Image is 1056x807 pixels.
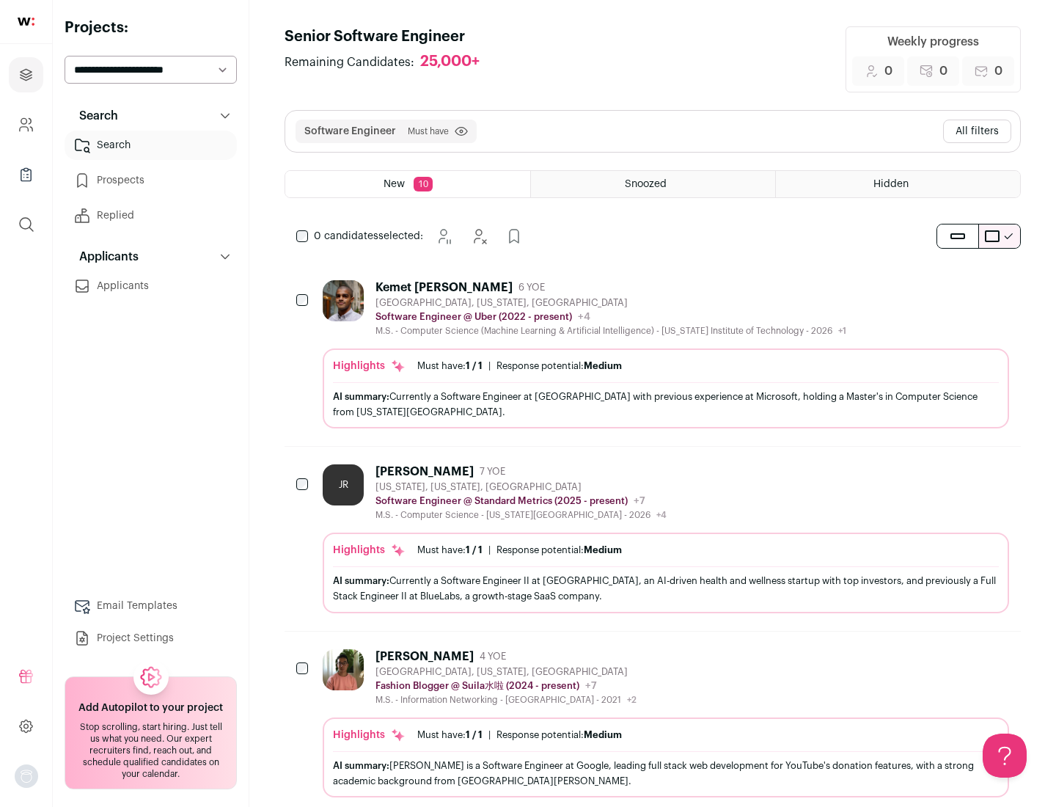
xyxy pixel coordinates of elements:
[578,312,590,322] span: +4
[323,280,364,321] img: 927442a7649886f10e33b6150e11c56b26abb7af887a5a1dd4d66526963a6550.jpg
[78,701,223,715] h2: Add Autopilot to your project
[375,280,513,295] div: Kemet [PERSON_NAME]
[285,26,494,47] h1: Senior Software Engineer
[656,511,667,519] span: +4
[417,544,622,556] ul: |
[375,649,474,664] div: [PERSON_NAME]
[15,764,38,788] img: nopic.png
[65,591,237,621] a: Email Templates
[499,222,529,251] button: Add to Prospects
[496,360,622,372] div: Response potential:
[333,728,406,742] div: Highlights
[480,651,506,662] span: 4 YOE
[375,464,474,479] div: [PERSON_NAME]
[65,201,237,230] a: Replied
[943,120,1011,143] button: All filters
[333,359,406,373] div: Highlights
[9,107,43,142] a: Company and ATS Settings
[417,360,622,372] ul: |
[375,694,637,706] div: M.S. - Information Networking - [GEOGRAPHIC_DATA] - 2021
[983,734,1027,778] iframe: Help Scout Beacon - Open
[375,311,572,323] p: Software Engineer @ Uber (2022 - present)
[838,326,846,335] span: +1
[375,495,628,507] p: Software Engineer @ Standard Metrics (2025 - present)
[873,179,909,189] span: Hidden
[375,325,846,337] div: M.S. - Computer Science (Machine Learning & Artificial Intelligence) - [US_STATE] Institute of Te...
[333,758,999,789] div: [PERSON_NAME] is a Software Engineer at Google, leading full stack web development for YouTube's ...
[314,231,378,241] span: 0 candidates
[333,576,389,585] span: AI summary:
[333,543,406,558] div: Highlights
[333,392,389,401] span: AI summary:
[65,271,237,301] a: Applicants
[518,282,545,293] span: 6 YOE
[496,544,622,556] div: Response potential:
[304,124,396,139] button: Software Engineer
[323,464,364,505] div: JR
[65,242,237,271] button: Applicants
[65,18,237,38] h2: Projects:
[627,695,637,704] span: +2
[466,545,483,555] span: 1 / 1
[884,62,892,80] span: 0
[333,573,999,604] div: Currently a Software Engineer II at [GEOGRAPHIC_DATA], an AI-driven health and wellness startup w...
[375,680,579,692] p: Fashion Blogger @ Suila水啦 (2024 - present)
[887,33,979,51] div: Weekly progress
[417,729,622,741] ul: |
[384,179,405,189] span: New
[15,764,38,788] button: Open dropdown
[417,544,483,556] div: Must have:
[375,509,667,521] div: M.S. - Computer Science - [US_STATE][GEOGRAPHIC_DATA] - 2026
[420,53,480,71] div: 25,000+
[375,666,637,678] div: [GEOGRAPHIC_DATA], [US_STATE], [GEOGRAPHIC_DATA]
[70,248,139,266] p: Applicants
[584,730,622,740] span: Medium
[18,18,34,26] img: wellfound-shorthand-0d5821cbd27db2630d0214b213865d53afaa358527fdda9d0ea32b1df1b89c2c.svg
[429,222,458,251] button: Snooze
[333,389,999,420] div: Currently a Software Engineer at [GEOGRAPHIC_DATA] with previous experience at Microsoft, holding...
[9,157,43,192] a: Company Lists
[323,649,1009,797] a: [PERSON_NAME] 4 YOE [GEOGRAPHIC_DATA], [US_STATE], [GEOGRAPHIC_DATA] Fashion Blogger @ Suila水啦 (2...
[466,730,483,740] span: 1 / 1
[625,179,667,189] span: Snoozed
[65,166,237,195] a: Prospects
[531,171,775,197] a: Snoozed
[65,131,237,160] a: Search
[408,125,449,137] span: Must have
[464,222,494,251] button: Hide
[417,360,483,372] div: Must have:
[417,729,483,741] div: Must have:
[584,361,622,370] span: Medium
[285,54,414,71] span: Remaining Candidates:
[314,229,423,244] span: selected:
[634,496,645,506] span: +7
[375,481,667,493] div: [US_STATE], [US_STATE], [GEOGRAPHIC_DATA]
[65,101,237,131] button: Search
[9,57,43,92] a: Projects
[333,761,389,770] span: AI summary:
[375,297,846,309] div: [GEOGRAPHIC_DATA], [US_STATE], [GEOGRAPHIC_DATA]
[585,681,597,691] span: +7
[74,721,227,780] div: Stop scrolling, start hiring. Just tell us what you need. Our expert recruiters find, reach out, ...
[584,545,622,555] span: Medium
[323,649,364,690] img: ebffc8b94a612106133ad1a79c5dcc917f1f343d62299c503ebb759c428adb03.jpg
[466,361,483,370] span: 1 / 1
[414,177,433,191] span: 10
[496,729,622,741] div: Response potential:
[323,464,1009,613] a: JR [PERSON_NAME] 7 YOE [US_STATE], [US_STATE], [GEOGRAPHIC_DATA] Software Engineer @ Standard Met...
[994,62,1002,80] span: 0
[939,62,947,80] span: 0
[480,466,505,478] span: 7 YOE
[65,624,237,653] a: Project Settings
[70,107,118,125] p: Search
[323,280,1009,428] a: Kemet [PERSON_NAME] 6 YOE [GEOGRAPHIC_DATA], [US_STATE], [GEOGRAPHIC_DATA] Software Engineer @ Ub...
[65,676,237,789] a: Add Autopilot to your project Stop scrolling, start hiring. Just tell us what you need. Our exper...
[776,171,1020,197] a: Hidden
